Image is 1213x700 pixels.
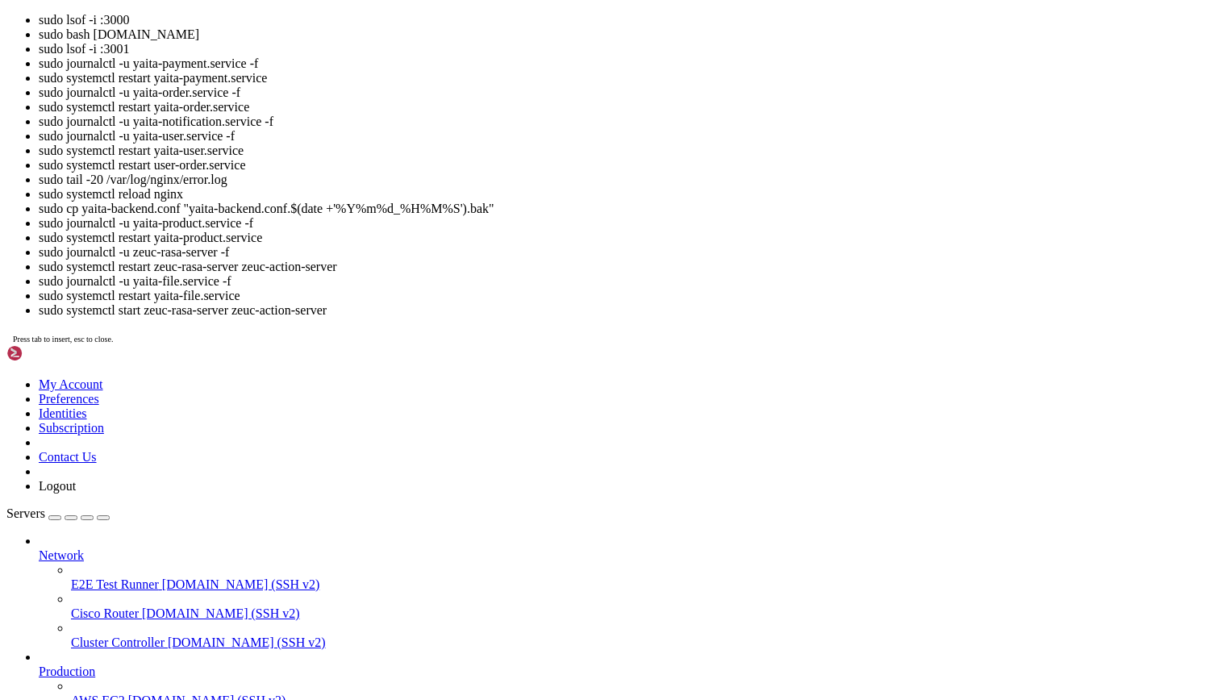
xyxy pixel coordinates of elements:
[155,6,161,19] span: ~
[39,56,1207,71] li: sudo journalctl -u yaita-payment.service -f
[174,226,187,239] span: --
[39,303,1207,318] li: sudo systemctl start zeuc-rasa-server zeuc-action-server
[39,202,1207,216] li: sudo cp yaita-backend.conf "yaita-backend.conf.$(date +'%Y%m%d_%H%M%S').bak"
[155,48,161,60] span: ~
[71,606,1207,621] a: Cisco Router [DOMAIN_NAME] (SSH v2)
[39,479,76,493] a: Logout
[71,606,139,620] span: Cisco Router
[6,6,148,19] span: ubuntu@ip-172-31-91-17
[6,157,1002,171] x-row: Unpacking objects: 100% (4/4), 351 bytes | 87.00 KiB/s, done.
[71,635,1207,650] a: Cluster Controller [DOMAIN_NAME] (SSH v2)
[39,42,1207,56] li: sudo lsof -i :3001
[71,563,1207,592] li: E2E Test Runner [DOMAIN_NAME] (SSH v2)
[155,267,329,280] span: ~/yaita-core-backend/deploy
[6,226,1002,240] x-row: deploy/[DOMAIN_NAME] | 4
[226,20,232,33] span: ~
[6,240,1002,253] x-row: 1 file changed, 2 insertions(+), 2 deletions(-)
[39,115,1207,129] li: sudo journalctl -u yaita-notification.service -f
[39,406,87,420] a: Identities
[6,345,99,361] img: Shellngn
[6,20,1002,34] x-row: /admin/home : $ ls
[155,61,284,74] span: ~/yaita-core-backend
[162,577,320,591] span: [DOMAIN_NAME] (SSH v2)
[6,61,1002,75] x-row: : $ git pull
[6,61,148,74] span: ubuntu@ip-172-31-91-17
[155,253,284,266] span: ~/yaita-core-backend
[39,13,1207,27] li: sudo lsof -i :3000
[39,665,1207,679] a: Production
[39,158,1207,173] li: sudo systemctl restart user-order.service
[6,198,1002,212] x-row: Updating b4a5d85..1d2d3d2
[39,260,1207,274] li: sudo systemctl restart zeuc-rasa-server zeuc-action-server
[39,548,1207,563] a: Network
[39,665,95,678] span: Production
[135,34,252,47] span: yaita-core-backend
[6,89,1002,102] x-row: Password for '[URL][EMAIL_ADDRESS][DOMAIN_NAME]':
[6,48,1002,61] x-row: : $ cd yaita-core-backend/
[39,187,1207,202] li: sudo systemctl reload nginx
[6,34,123,47] span: yaita-admin-portal
[6,267,1002,281] x-row: : $ ls
[39,27,1207,42] li: sudo bash [DOMAIN_NAME]
[39,421,104,435] a: Subscription
[142,606,300,620] span: [DOMAIN_NAME] (SSH v2)
[39,71,1207,85] li: sudo systemctl restart yaita-payment.service
[39,129,1207,144] li: sudo journalctl -u yaita-user.service -f
[6,48,148,60] span: ubuntu@ip-172-31-91-17
[39,450,97,464] a: Contact Us
[6,185,1002,198] x-row: b4a5d85..1d2d3d2 main -> origin/main
[6,506,45,520] span: Servers
[39,100,1207,115] li: sudo systemctl restart yaita-order.service
[6,144,1002,157] x-row: remote: Total 4 (delta 3), reused 4 (delta 3), pack-reused 0 (from 0)
[6,308,148,321] span: ubuntu@ip-172-31-91-17
[6,6,1002,20] x-row: : $ curl localhost:3001/admin/home/
[161,281,194,294] span: nginx
[6,102,1002,116] x-row: remote: Enumerating objects: 7, done.
[39,245,1207,260] li: sudo journalctl -u zeuc-rasa-server -f
[39,289,1207,303] li: sudo systemctl restart yaita-file.service
[6,253,1002,267] x-row: : $ cd deploy/
[6,116,1002,130] x-row: remote: Counting objects: 100% (7/7), done.
[394,308,400,322] div: (57, 22)
[6,130,1002,144] x-row: remote: Compressing objects: 100% (1/1), done.
[77,20,219,33] span: ubuntu@ip-172-31-91-17
[71,635,165,649] span: Cluster Controller
[265,34,348,47] span: yaita-web-app
[161,226,174,239] span: ++
[39,173,1207,187] li: sudo tail -20 /var/log/nginx/error.log
[39,231,1207,245] li: sudo systemctl restart yaita-product.service
[39,377,103,391] a: My Account
[6,308,1002,322] x-row: : $ sudo
[39,548,84,562] span: Network
[6,506,110,520] a: Servers
[168,635,326,649] span: [DOMAIN_NAME] (SSH v2)
[39,144,1207,158] li: sudo systemctl restart yaita-user.service
[6,281,1002,294] x-row: SEQUENTIAL_DEPLOYMENT.md [DOMAIN_NAME] sequential_[DOMAIN_NAME] [DOMAIN_NAME]
[71,577,159,591] span: E2E Test Runner
[39,85,1207,100] li: sudo journalctl -u yaita-order.service -f
[71,592,1207,621] li: Cisco Router [DOMAIN_NAME] (SSH v2)
[13,335,113,344] span: Press tab to insert, esc to close.
[39,534,1207,650] li: Network
[39,392,99,406] a: Preferences
[39,274,1207,289] li: sudo journalctl -u yaita-file.service -f
[6,75,1002,89] x-row: Username for '[URL][DOMAIN_NAME]': sirtinashe
[6,267,148,280] span: ubuntu@ip-172-31-91-17
[6,212,1002,226] x-row: Fast-forward
[6,294,1002,308] x-row: [DOMAIN_NAME] [DOMAIN_NAME] sequential_deploy.ps1 setup_yaita_[DOMAIN_NAME] [DOMAIN_NAME]
[155,308,329,321] span: ~/yaita-core-backend/deploy
[6,253,148,266] span: ubuntu@ip-172-31-91-17
[39,216,1207,231] li: sudo journalctl -u yaita-product.service -f
[6,171,1002,185] x-row: From [URL][DOMAIN_NAME]
[71,577,1207,592] a: E2E Test Runner [DOMAIN_NAME] (SSH v2)
[71,621,1207,650] li: Cluster Controller [DOMAIN_NAME] (SSH v2)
